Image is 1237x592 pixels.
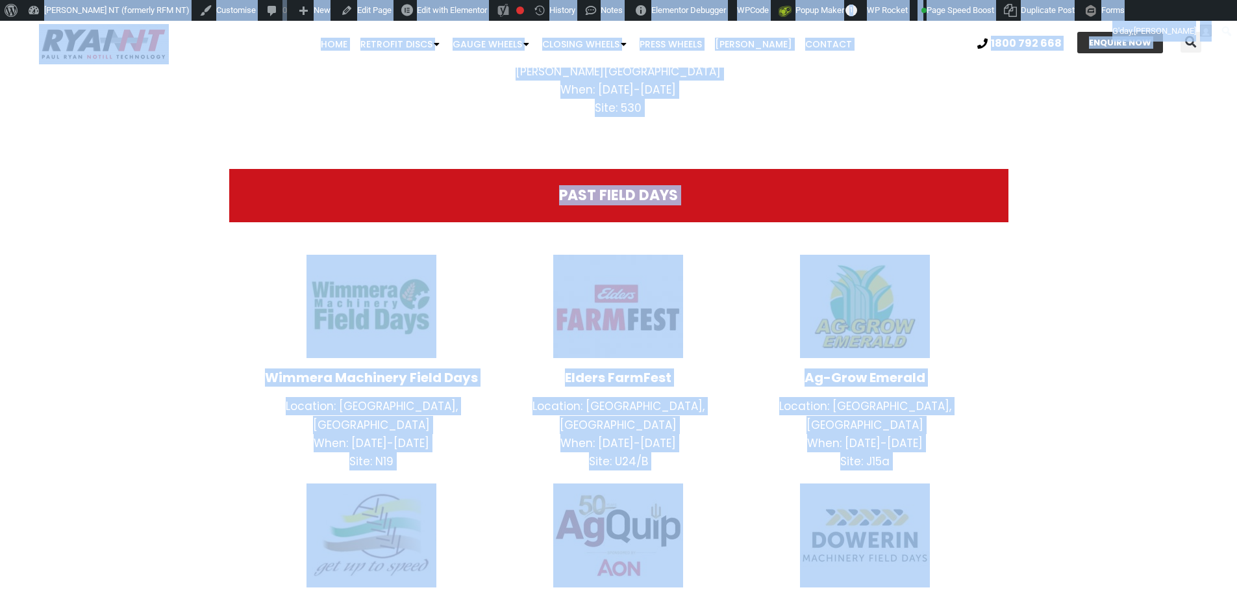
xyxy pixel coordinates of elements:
[501,452,735,470] p: Site: U24/B
[306,483,436,587] img: Mallee Field Days Logo
[800,255,930,358] img: Ag-Grow Field Days Logo
[845,5,857,16] span: 1
[633,31,708,57] a: Press Wheels
[314,31,354,57] a: Home
[708,31,799,57] a: [PERSON_NAME]
[1077,32,1163,53] a: ENQUIRE NOW
[516,6,524,14] div: Needs improvement
[536,31,633,57] a: Closing Wheels
[748,371,982,384] h3: Ag-Grow Emerald
[748,434,982,452] p: When: [DATE]-[DATE]
[255,188,982,203] h2: PAST FIELD DAYS
[306,255,436,358] img: Wimmera Field Days Logo
[991,38,1062,49] span: 1800 792 668
[977,38,1062,49] a: 1800 792 668
[240,31,932,57] nav: Menu
[748,397,982,433] p: Location: [GEOGRAPHIC_DATA], [GEOGRAPHIC_DATA]
[255,397,489,433] p: Location: [GEOGRAPHIC_DATA], [GEOGRAPHIC_DATA]
[799,31,858,57] a: Contact
[501,434,735,452] p: When: [DATE]-[DATE]
[1181,32,1201,53] div: Search
[1108,21,1217,42] a: G'day,
[1134,26,1196,36] span: [PERSON_NAME]
[255,452,489,470] p: Site: N19
[1089,38,1151,47] span: ENQUIRE NOW
[800,483,930,587] img: Dowerin Field Days Logo
[501,371,735,384] h3: Elders FarmFest
[553,483,683,587] img: AgQuip Logo
[748,452,982,470] p: Site: J15a
[501,99,735,117] p: Site: 530
[255,371,489,384] h3: Wimmera Machinery Field Days
[354,31,446,57] a: Retrofit Discs
[39,24,169,64] img: Ryan NT logo
[501,81,735,99] p: When: [DATE]-[DATE]
[446,31,536,57] a: Gauge Wheels
[553,255,683,358] img: Elders FarmFest Logo
[255,434,489,452] p: When: [DATE]-[DATE]
[501,397,735,433] p: Location: [GEOGRAPHIC_DATA], [GEOGRAPHIC_DATA]
[417,5,487,15] span: Edit with Elementor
